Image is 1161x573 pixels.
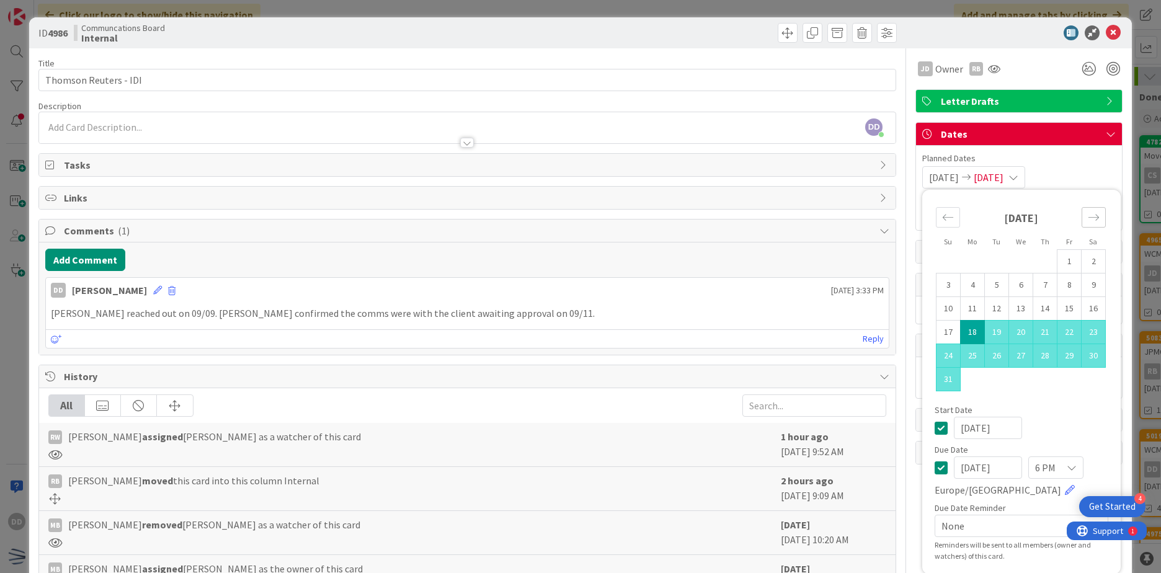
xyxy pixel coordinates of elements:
[742,394,886,417] input: Search...
[922,196,1119,406] div: Calendar
[1082,250,1106,273] td: Choose Saturday, 08/02/2025 12:00 PM as your check-in date. It’s available.
[941,94,1100,109] span: Letter Drafts
[1016,237,1026,246] small: We
[38,100,81,112] span: Description
[49,395,85,416] div: All
[1082,297,1106,321] td: Choose Saturday, 08/16/2025 12:00 PM as your check-in date. It’s available.
[863,331,884,347] a: Reply
[1009,273,1033,297] td: Choose Wednesday, 08/06/2025 12:00 PM as your check-in date. It’s available.
[974,170,1003,185] span: [DATE]
[64,5,68,15] div: 1
[936,321,961,344] td: Choose Sunday, 08/17/2025 12:00 PM as your check-in date. It’s available.
[961,344,985,368] td: Selected. Monday, 08/25/2025 12:00 PM
[941,127,1100,141] span: Dates
[38,25,68,40] span: ID
[64,369,873,384] span: History
[935,482,1061,497] span: Europe/[GEOGRAPHIC_DATA]
[781,429,886,460] div: [DATE] 9:52 AM
[1009,297,1033,321] td: Choose Wednesday, 08/13/2025 12:00 PM as your check-in date. It’s available.
[26,2,56,17] span: Support
[1082,344,1106,368] td: Selected. Saturday, 08/30/2025 12:00 PM
[1089,237,1097,246] small: Sa
[936,368,961,391] td: Selected. Sunday, 08/31/2025 12:00 PM
[1057,321,1082,344] td: Selected. Friday, 08/22/2025 12:00 PM
[45,249,125,271] button: Add Comment
[985,273,1009,297] td: Choose Tuesday, 08/05/2025 12:00 PM as your check-in date. It’s available.
[1134,493,1145,504] div: 4
[142,474,173,487] b: moved
[831,284,884,297] span: [DATE] 3:33 PM
[935,445,968,454] span: Due Date
[929,170,959,185] span: [DATE]
[1082,273,1106,297] td: Choose Saturday, 08/09/2025 12:00 PM as your check-in date. It’s available.
[38,58,55,69] label: Title
[1033,273,1057,297] td: Choose Thursday, 08/07/2025 12:00 PM as your check-in date. It’s available.
[1041,237,1049,246] small: Th
[865,118,883,136] span: DD
[935,406,972,414] span: Start Date
[68,517,360,532] span: [PERSON_NAME] [PERSON_NAME] as a watcher of this card
[961,273,985,297] td: Choose Monday, 08/04/2025 12:00 PM as your check-in date. It’s available.
[1089,500,1136,513] div: Get Started
[992,237,1000,246] small: Tu
[935,61,963,76] span: Owner
[969,62,983,76] div: RB
[954,417,1022,439] input: MM/DD/YYYY
[1057,297,1082,321] td: Choose Friday, 08/15/2025 12:00 PM as your check-in date. It’s available.
[48,474,62,488] div: RB
[51,283,66,298] div: DD
[1082,207,1106,228] div: Move forward to switch to the next month.
[118,224,130,237] span: ( 1 )
[81,33,165,43] b: Internal
[51,306,884,321] p: [PERSON_NAME] reached out on 09/09. [PERSON_NAME] confirmed the comms were with the client awaiti...
[935,540,1108,562] div: Reminders will be sent to all members (owner and watchers) of this card.
[1079,496,1145,517] div: Open Get Started checklist, remaining modules: 4
[918,61,933,76] div: JD
[941,517,1080,535] span: None
[954,456,1022,479] input: MM/DD/YYYY
[48,27,68,39] b: 4986
[944,237,952,246] small: Su
[81,23,165,33] span: Communcations Board
[935,504,1006,512] span: Due Date Reminder
[1035,459,1056,476] span: 6 PM
[781,474,834,487] b: 2 hours ago
[64,190,873,205] span: Links
[936,297,961,321] td: Choose Sunday, 08/10/2025 12:00 PM as your check-in date. It’s available.
[936,273,961,297] td: Choose Sunday, 08/03/2025 12:00 PM as your check-in date. It’s available.
[985,344,1009,368] td: Selected. Tuesday, 08/26/2025 12:00 PM
[922,152,1116,165] span: Planned Dates
[985,297,1009,321] td: Choose Tuesday, 08/12/2025 12:00 PM as your check-in date. It’s available.
[781,518,810,531] b: [DATE]
[142,518,182,531] b: removed
[1033,297,1057,321] td: Choose Thursday, 08/14/2025 12:00 PM as your check-in date. It’s available.
[967,237,977,246] small: Mo
[1033,321,1057,344] td: Selected. Thursday, 08/21/2025 12:00 PM
[64,223,873,238] span: Comments
[781,430,829,443] b: 1 hour ago
[1057,344,1082,368] td: Selected. Friday, 08/29/2025 12:00 PM
[781,517,886,548] div: [DATE] 10:20 AM
[1057,250,1082,273] td: Choose Friday, 08/01/2025 12:00 PM as your check-in date. It’s available.
[961,321,985,344] td: Selected as start date. Monday, 08/18/2025 12:00 PM
[936,344,961,368] td: Selected. Sunday, 08/24/2025 12:00 PM
[1009,321,1033,344] td: Selected. Wednesday, 08/20/2025 12:00 PM
[48,518,62,532] div: MB
[48,430,62,444] div: RW
[1066,237,1072,246] small: Fr
[72,283,147,298] div: [PERSON_NAME]
[68,473,319,488] span: [PERSON_NAME] this card into this column Internal
[781,473,886,504] div: [DATE] 9:09 AM
[1033,344,1057,368] td: Selected. Thursday, 08/28/2025 12:00 PM
[1009,344,1033,368] td: Selected. Wednesday, 08/27/2025 12:00 PM
[961,297,985,321] td: Choose Monday, 08/11/2025 12:00 PM as your check-in date. It’s available.
[64,158,873,172] span: Tasks
[38,69,896,91] input: type card name here...
[936,207,960,228] div: Move backward to switch to the previous month.
[68,429,361,444] span: [PERSON_NAME] [PERSON_NAME] as a watcher of this card
[985,321,1009,344] td: Selected. Tuesday, 08/19/2025 12:00 PM
[1004,211,1038,225] strong: [DATE]
[1082,321,1106,344] td: Selected. Saturday, 08/23/2025 12:00 PM
[142,430,183,443] b: assigned
[1057,273,1082,297] td: Choose Friday, 08/08/2025 12:00 PM as your check-in date. It’s available.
